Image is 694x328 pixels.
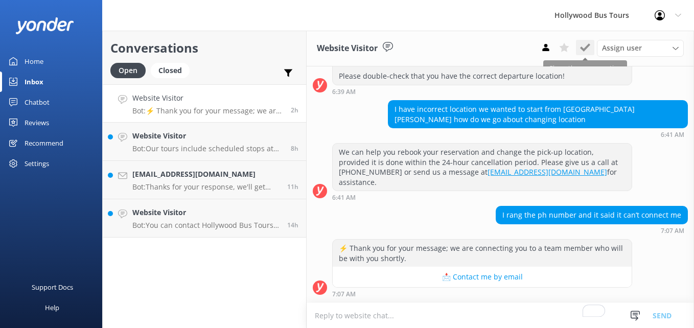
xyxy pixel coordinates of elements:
p: Bot: ⚡ Thank you for your message; we are connecting you to a team member who will be with you sh... [132,106,283,115]
div: Closed [151,63,190,78]
h2: Conversations [110,38,298,58]
div: Reviews [25,112,49,133]
div: We can help you rebook your reservation and change the pick-up location, provided it is done with... [333,144,632,191]
a: Website VisitorBot:Our tours include scheduled stops at various points of interest. Please check ... [103,123,306,161]
strong: 7:07 AM [332,291,356,297]
strong: 7:07 AM [661,228,684,234]
div: Sep 03 2025 06:41am (UTC -07:00) America/Tijuana [332,194,632,201]
h4: Website Visitor [132,130,283,142]
a: [EMAIL_ADDRESS][DOMAIN_NAME]Bot:Thanks for your response, we'll get back to you as soon as we can... [103,161,306,199]
strong: 6:41 AM [661,132,684,138]
div: I rang the ph number and it said it can’t connect me [496,206,687,224]
div: ⚡ Thank you for your message; we are connecting you to a team member who will be with you shortly. [333,240,632,267]
h4: Website Visitor [132,207,280,218]
span: Sep 03 2025 07:07am (UTC -07:00) America/Tijuana [291,106,298,114]
strong: 6:41 AM [332,195,356,201]
p: Bot: Thanks for your response, we'll get back to you as soon as we can during opening hours. [132,182,280,192]
div: Sep 03 2025 07:07am (UTC -07:00) America/Tijuana [332,290,632,297]
a: Closed [151,64,195,76]
div: Sep 03 2025 06:39am (UTC -07:00) America/Tijuana [332,88,632,95]
div: Home [25,51,43,72]
a: [EMAIL_ADDRESS][DOMAIN_NAME] [488,167,607,177]
span: Sep 02 2025 06:22pm (UTC -07:00) America/Tijuana [287,221,298,229]
span: Sep 03 2025 12:30am (UTC -07:00) America/Tijuana [291,144,298,153]
p: Bot: You can contact Hollywood Bus Tours by phone at [PHONE_NUMBER] or by email at [EMAIL_ADDRESS... [132,221,280,230]
div: Chatbot [25,92,50,112]
h3: Website Visitor [317,42,378,55]
span: Assign user [602,42,642,54]
p: Bot: Our tours include scheduled stops at various points of interest. Please check the tour descr... [132,144,283,153]
button: 📩 Contact me by email [333,267,632,287]
a: Open [110,64,151,76]
strong: 6:39 AM [332,89,356,95]
a: Website VisitorBot:⚡ Thank you for your message; we are connecting you to a team member who will ... [103,84,306,123]
div: Help [45,297,59,318]
a: Website VisitorBot:You can contact Hollywood Bus Tours by phone at [PHONE_NUMBER] or by email at ... [103,199,306,238]
div: Open [110,63,146,78]
div: Recommend [25,133,63,153]
h4: [EMAIL_ADDRESS][DOMAIN_NAME] [132,169,280,180]
span: Sep 02 2025 10:14pm (UTC -07:00) America/Tijuana [287,182,298,191]
div: Sep 03 2025 07:07am (UTC -07:00) America/Tijuana [496,227,688,234]
div: Assign User [597,40,684,56]
div: Inbox [25,72,43,92]
h4: Website Visitor [132,92,283,104]
div: Support Docs [32,277,73,297]
div: I have incorrect location we wanted to start from [GEOGRAPHIC_DATA][PERSON_NAME] how do we go abo... [388,101,687,128]
div: Settings [25,153,49,174]
textarea: To enrich screen reader interactions, please activate Accessibility in Grammarly extension settings [307,303,694,328]
img: yonder-white-logo.png [15,17,74,34]
div: Sep 03 2025 06:41am (UTC -07:00) America/Tijuana [388,131,688,138]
